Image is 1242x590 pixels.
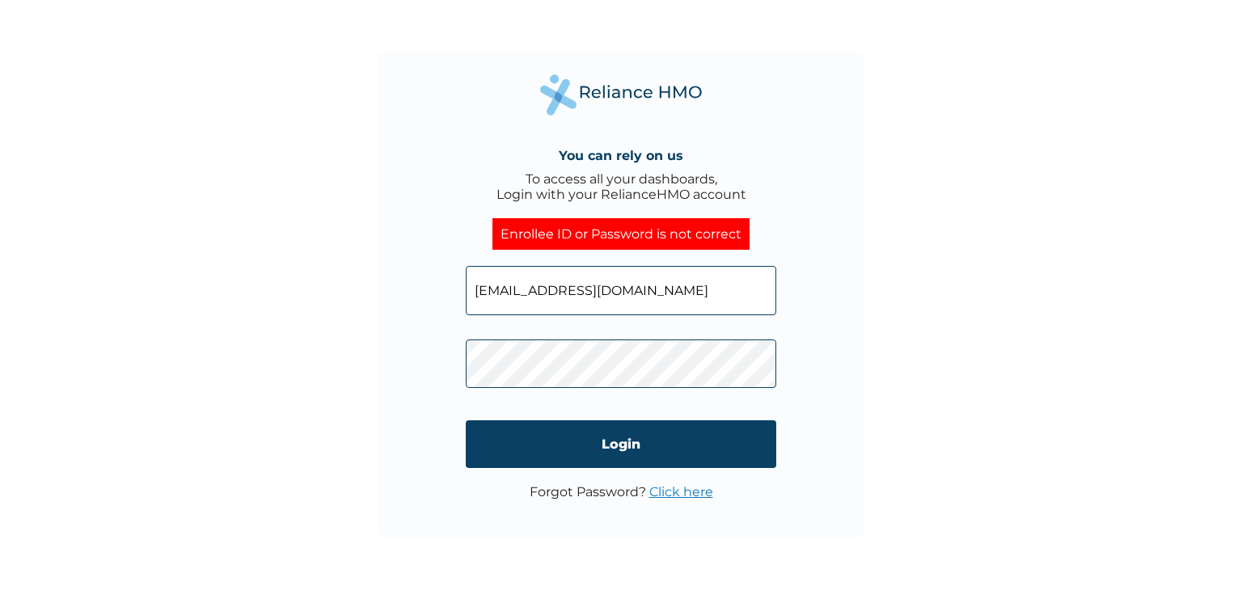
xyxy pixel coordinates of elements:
div: Enrollee ID or Password is not correct [492,218,750,250]
h4: You can rely on us [559,148,683,163]
input: Login [466,420,776,468]
input: Email address or HMO ID [466,266,776,315]
p: Forgot Password? [530,484,713,499]
a: Click here [649,484,713,499]
img: Reliance Health's Logo [540,74,702,116]
div: To access all your dashboards, Login with your RelianceHMO account [496,171,746,202]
